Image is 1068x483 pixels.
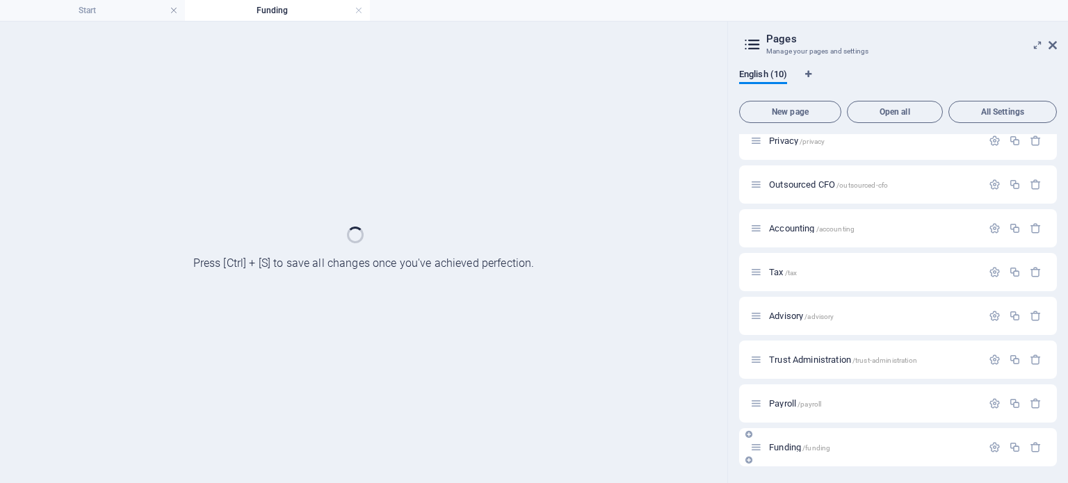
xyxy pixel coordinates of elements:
[1009,441,1021,453] div: Duplicate
[745,108,835,116] span: New page
[1030,441,1042,453] div: Remove
[847,101,943,123] button: Open all
[769,267,797,277] span: Click to open page
[989,179,1001,190] div: Settings
[989,441,1001,453] div: Settings
[739,69,1057,95] div: Language Tabs
[802,444,830,452] span: /funding
[989,266,1001,278] div: Settings
[1030,266,1042,278] div: Remove
[1009,310,1021,322] div: Duplicate
[955,108,1051,116] span: All Settings
[1030,179,1042,190] div: Remove
[798,400,821,408] span: /payroll
[739,66,787,85] span: English (10)
[765,399,982,408] div: Payroll/payroll
[785,269,798,277] span: /tax
[1009,179,1021,190] div: Duplicate
[769,179,888,190] span: Click to open page
[765,136,982,145] div: Privacy/privacy
[1030,310,1042,322] div: Remove
[800,138,825,145] span: /privacy
[1030,354,1042,366] div: Remove
[1030,135,1042,147] div: Remove
[1030,222,1042,234] div: Remove
[769,311,834,321] span: Click to open page
[769,136,825,146] span: Click to open page
[765,355,982,364] div: Trust Administration/trust-administration
[769,442,830,452] span: Funding
[1009,222,1021,234] div: Duplicate
[185,3,370,18] h4: Funding
[765,268,982,277] div: Tax/tax
[1009,266,1021,278] div: Duplicate
[769,354,917,365] span: Click to open page
[765,311,982,320] div: Advisory/advisory
[765,443,982,452] div: Funding/funding
[1030,398,1042,409] div: Remove
[1009,398,1021,409] div: Duplicate
[852,357,917,364] span: /trust-administration
[836,181,888,189] span: /outsourced-cfo
[739,101,841,123] button: New page
[816,225,855,233] span: /accounting
[1009,354,1021,366] div: Duplicate
[1009,135,1021,147] div: Duplicate
[769,398,821,409] span: Click to open page
[989,135,1001,147] div: Settings
[989,310,1001,322] div: Settings
[766,33,1057,45] h2: Pages
[989,398,1001,409] div: Settings
[765,180,982,189] div: Outsourced CFO/outsourced-cfo
[766,45,1029,58] h3: Manage your pages and settings
[769,223,855,234] span: Click to open page
[989,222,1001,234] div: Settings
[989,354,1001,366] div: Settings
[948,101,1057,123] button: All Settings
[853,108,937,116] span: Open all
[765,224,982,233] div: Accounting/accounting
[804,313,834,320] span: /advisory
